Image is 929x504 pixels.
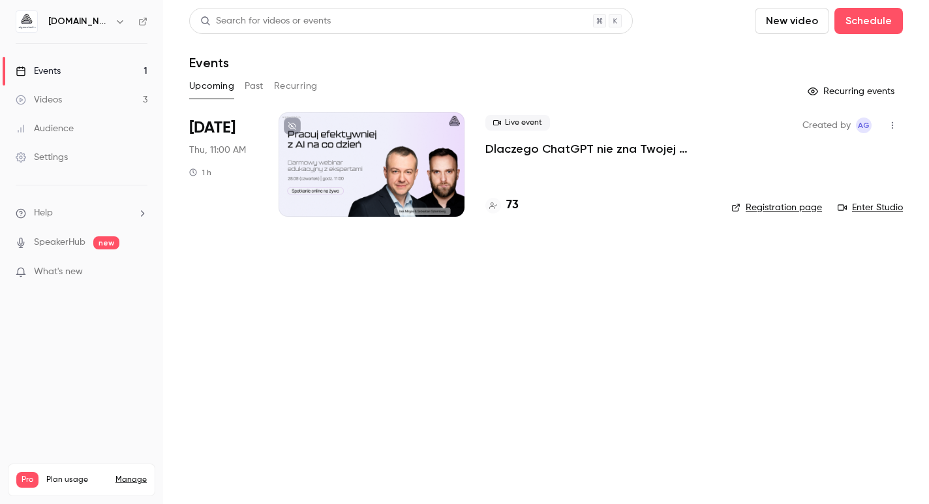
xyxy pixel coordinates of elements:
span: Created by [802,118,851,133]
a: SpeakerHub [34,236,85,249]
span: Plan usage [46,475,108,485]
div: 1 h [189,167,211,178]
span: AG [858,118,870,133]
li: help-dropdown-opener [16,206,147,220]
a: Enter Studio [838,201,903,214]
h4: 73 [506,197,519,214]
span: new [93,236,119,249]
span: Pro [16,472,38,488]
div: Videos [16,93,62,106]
h6: [DOMAIN_NAME] [48,15,110,28]
div: Search for videos or events [200,14,331,28]
a: Dlaczego ChatGPT nie zna Twojej firmy? Praktyczny przewodnik przygotowania wiedzy firmowej jako k... [485,141,710,157]
span: Live event [485,115,550,131]
span: What's new [34,265,83,279]
img: aigmented.io [16,11,37,32]
div: Events [16,65,61,78]
div: Settings [16,151,68,164]
span: Help [34,206,53,220]
a: Manage [115,475,147,485]
span: Thu, 11:00 AM [189,144,246,157]
button: Schedule [834,8,903,34]
div: Audience [16,122,74,135]
button: Upcoming [189,76,234,97]
h1: Events [189,55,229,71]
span: Aleksandra Grabarska [856,118,872,133]
button: Past [245,76,264,97]
div: Aug 28 Thu, 11:00 AM (Europe/Berlin) [189,112,258,217]
a: Registration page [731,201,822,214]
button: Recurring events [802,81,903,102]
span: [DATE] [189,118,236,138]
a: 73 [485,197,519,214]
button: Recurring [274,76,318,97]
button: New video [755,8,829,34]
